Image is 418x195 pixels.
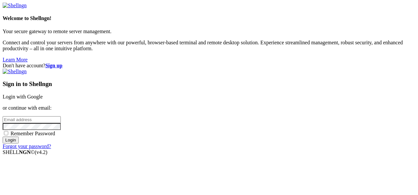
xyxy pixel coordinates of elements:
[45,63,62,68] a: Sign up
[3,69,27,75] img: Shellngn
[11,131,55,136] span: Remember Password
[3,29,415,34] p: Your secure gateway to remote server management.
[35,149,48,155] span: 4.2.0
[3,94,43,99] a: Login with Google
[4,131,8,135] input: Remember Password
[3,116,61,123] input: Email address
[3,15,415,21] h4: Welcome to Shellngn!
[3,3,27,9] img: Shellngn
[19,149,31,155] b: NGN
[3,143,51,149] a: Forgot your password?
[3,137,19,143] input: Login
[3,40,415,52] p: Connect and control your servers from anywhere with our powerful, browser-based terminal and remo...
[3,63,415,69] div: Don't have account?
[3,57,28,62] a: Learn More
[3,80,415,88] h3: Sign in to Shellngn
[3,149,47,155] span: SHELL ©
[3,105,415,111] p: or continue with email:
